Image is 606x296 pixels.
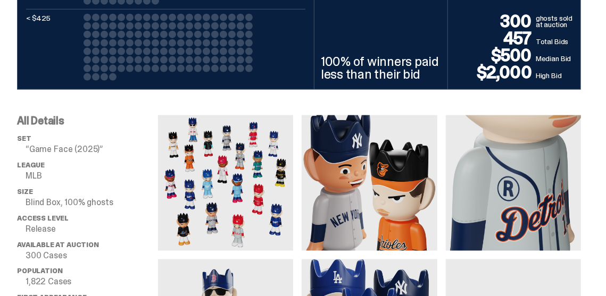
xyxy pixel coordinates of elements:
[17,240,99,249] span: Available at Auction
[536,36,574,47] p: Total Bids
[454,64,536,81] p: $2,000
[302,115,437,250] img: media gallery image
[26,172,158,180] p: MLB
[158,115,293,250] img: media gallery image
[26,198,158,207] p: Blind Box, 100% ghosts
[536,15,574,30] p: ghosts sold at auction
[17,160,45,170] span: League
[17,214,69,223] span: Access Level
[26,251,158,260] p: 300 Cases
[26,225,158,233] p: Release
[446,115,581,250] img: media gallery image
[454,47,536,64] p: $500
[536,70,574,81] p: High Bid
[26,278,158,286] p: 1,822 Cases
[17,115,158,126] p: All Details
[17,187,32,196] span: Size
[26,14,79,81] p: < $425
[17,134,31,143] span: set
[17,267,62,276] span: Population
[454,30,536,47] p: 457
[321,55,441,81] p: 100% of winners paid less than their bid
[454,13,536,30] p: 300
[536,53,574,64] p: Median Bid
[26,145,158,154] p: “Game Face (2025)”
